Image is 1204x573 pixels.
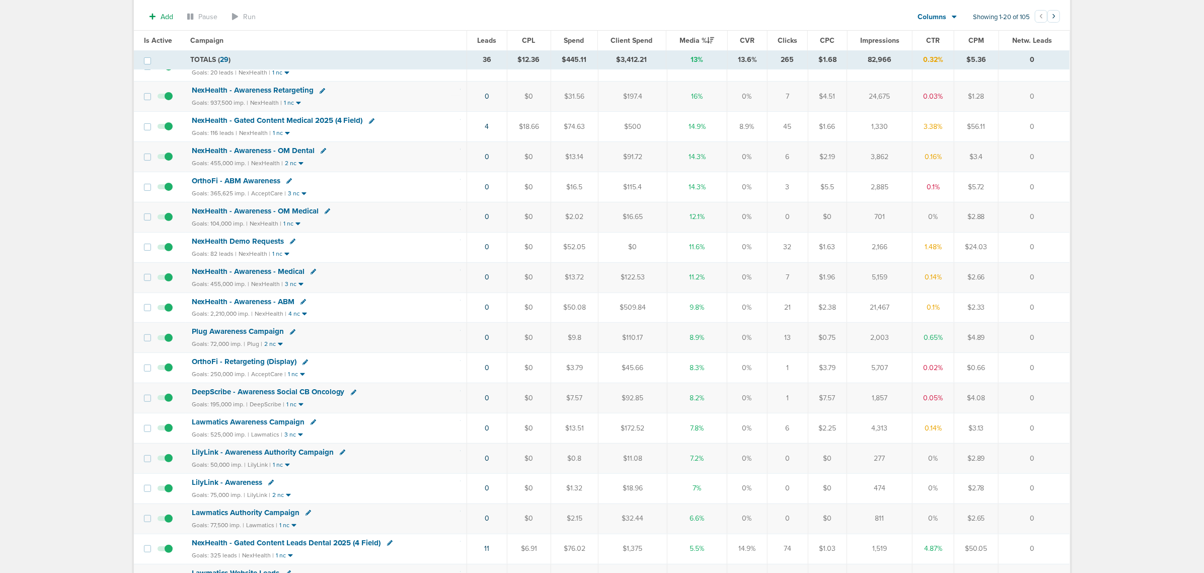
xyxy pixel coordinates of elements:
[598,413,667,444] td: $172.52
[767,534,808,564] td: 74
[190,36,223,45] span: Campaign
[239,250,270,257] small: NexHealth |
[999,293,1070,323] td: 0
[507,413,551,444] td: $0
[954,443,999,473] td: $2.89
[954,383,999,413] td: $4.08
[913,262,954,293] td: 0.14%
[283,220,293,228] small: 1 nc
[667,232,727,262] td: 11.6%
[667,142,727,172] td: 14.3%
[954,293,999,323] td: $2.33
[507,443,551,473] td: $0
[284,431,296,439] small: 3 nc
[251,431,282,438] small: Lawmatics |
[727,353,767,383] td: 0%
[913,534,954,564] td: 4.87%
[248,461,271,468] small: LilyLink |
[667,323,727,353] td: 8.9%
[485,394,489,402] a: 0
[913,82,954,112] td: 0.03%
[667,112,727,142] td: 14.9%
[564,36,584,45] span: Spend
[192,491,245,499] small: Goals: 75,000 imp. |
[551,262,598,293] td: $13.72
[598,473,667,504] td: $18.96
[999,172,1070,202] td: 0
[507,534,551,564] td: $6.91
[192,417,305,426] span: Lawmatics Awareness Campaign
[667,383,727,413] td: 8.2%
[913,232,954,262] td: 1.48%
[598,232,667,262] td: $0
[192,220,248,228] small: Goals: 104,000 imp. |
[551,172,598,202] td: $16.5
[767,473,808,504] td: 0
[192,448,334,457] span: LilyLink - Awareness Authority Campaign
[551,293,598,323] td: $50.08
[144,10,179,24] button: Add
[808,202,847,232] td: $0
[551,112,598,142] td: $74.63
[220,55,229,64] span: 29
[192,461,246,469] small: Goals: 50,000 imp. |
[778,36,797,45] span: Clicks
[808,142,847,172] td: $2.19
[192,552,240,559] small: Goals: 325 leads |
[968,36,984,45] span: CPM
[507,323,551,353] td: $0
[860,36,899,45] span: Impressions
[192,310,253,318] small: Goals: 2,210,000 imp. |
[767,443,808,473] td: 0
[808,534,847,564] td: $1.03
[467,51,507,69] td: 36
[239,69,270,76] small: NexHealth |
[192,401,248,408] small: Goals: 195,000 imp. |
[485,303,489,312] a: 0
[485,544,490,553] a: 11
[808,172,847,202] td: $5.5
[551,534,598,564] td: $76.02
[247,340,262,347] small: Plug |
[913,504,954,534] td: 0%
[485,153,489,161] a: 0
[192,431,249,439] small: Goals: 525,000 imp. |
[999,413,1070,444] td: 0
[740,36,755,45] span: CVR
[507,172,551,202] td: $0
[250,99,282,106] small: NexHealth |
[808,232,847,262] td: $1.63
[847,262,912,293] td: 5,159
[999,112,1070,142] td: 0
[727,172,767,202] td: 0%
[999,323,1070,353] td: 0
[276,552,286,559] small: 1 nc
[999,262,1070,293] td: 0
[144,36,172,45] span: Is Active
[598,504,667,534] td: $32.44
[273,129,283,137] small: 1 nc
[192,250,237,258] small: Goals: 82 leads |
[927,36,940,45] span: CTR
[954,504,999,534] td: $2.65
[485,333,489,342] a: 0
[598,353,667,383] td: $45.66
[973,13,1030,22] span: Showing 1-20 of 105
[847,202,912,232] td: 701
[192,146,315,155] span: NexHealth - Awareness - OM Dental
[485,364,489,372] a: 0
[667,202,727,232] td: 12.1%
[667,172,727,202] td: 14.3%
[286,401,296,408] small: 1 nc
[727,232,767,262] td: 0%
[192,129,237,137] small: Goals: 116 leads |
[507,383,551,413] td: $0
[288,190,299,197] small: 3 nc
[192,116,363,125] span: NexHealth - Gated Content Medical 2025 (4 Field)
[285,160,296,167] small: 2 nc
[598,383,667,413] td: $92.85
[597,51,666,69] td: $3,412.21
[667,82,727,112] td: 16%
[485,484,489,492] a: 0
[507,112,551,142] td: $18.66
